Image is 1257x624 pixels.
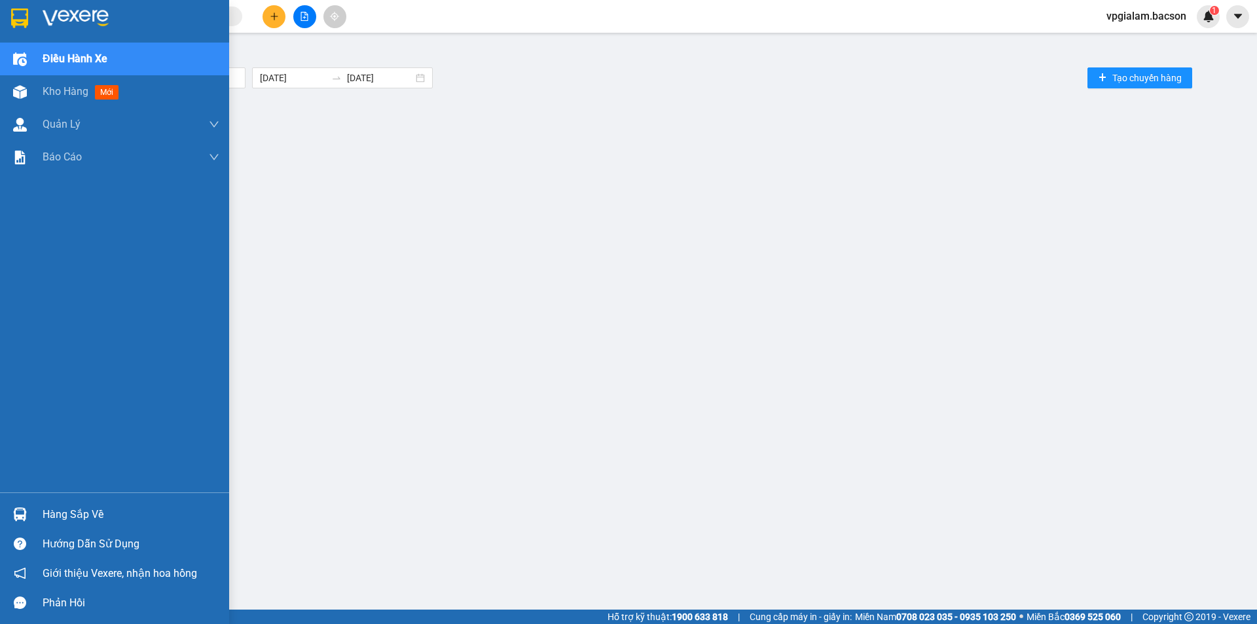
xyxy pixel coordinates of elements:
input: Ngày bắt đầu [260,71,326,85]
div: Phản hồi [43,593,219,613]
span: file-add [300,12,309,21]
div: Hướng dẫn sử dụng [43,534,219,554]
span: Tạo chuyến hàng [1112,71,1182,85]
span: vpgialam.bacson [1096,8,1197,24]
sup: 1 [1210,6,1219,15]
span: Kho hàng [43,85,88,98]
img: solution-icon [13,151,27,164]
span: down [209,119,219,130]
img: warehouse-icon [13,85,27,99]
strong: 0369 525 060 [1065,612,1121,622]
img: warehouse-icon [13,118,27,132]
button: plus [263,5,285,28]
span: 1 [1212,6,1216,15]
span: notification [14,567,26,579]
span: message [14,596,26,609]
div: Điều hành xe [49,43,1247,58]
span: to [331,73,342,83]
img: icon-new-feature [1203,10,1214,22]
span: Miền Bắc [1027,610,1121,624]
span: ⚪️ [1019,614,1023,619]
span: | [1131,610,1133,624]
b: GỬI : VP [PERSON_NAME] [16,95,228,117]
button: plusTạo chuyến hàng [1087,67,1192,88]
img: logo-vxr [11,9,28,28]
button: file-add [293,5,316,28]
li: Hotline: 0965551559 [122,48,547,65]
button: caret-down [1226,5,1249,28]
span: Hỗ trợ kỹ thuật: [608,610,728,624]
img: warehouse-icon [13,52,27,66]
span: plus [1098,73,1107,83]
span: | [738,610,740,624]
div: Hàng sắp về [43,505,219,524]
input: Ngày kết thúc [347,71,413,85]
button: aim [323,5,346,28]
span: Quản Lý [43,116,81,132]
span: Miền Nam [855,610,1016,624]
span: Cung cấp máy in - giấy in: [750,610,852,624]
span: question-circle [14,538,26,550]
span: down [209,152,219,162]
span: Giới thiệu Vexere, nhận hoa hồng [43,565,197,581]
span: plus [270,12,279,21]
img: warehouse-icon [13,507,27,521]
strong: 0708 023 035 - 0935 103 250 [896,612,1016,622]
span: Điều hành xe [43,50,107,67]
span: swap-right [331,73,342,83]
strong: 1900 633 818 [672,612,728,622]
span: aim [330,12,339,21]
span: copyright [1184,612,1193,621]
span: Báo cáo [43,149,82,165]
span: caret-down [1232,10,1244,22]
span: mới [95,85,118,100]
li: Số 378 [PERSON_NAME] ( trong nhà khách [GEOGRAPHIC_DATA]) [122,32,547,48]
